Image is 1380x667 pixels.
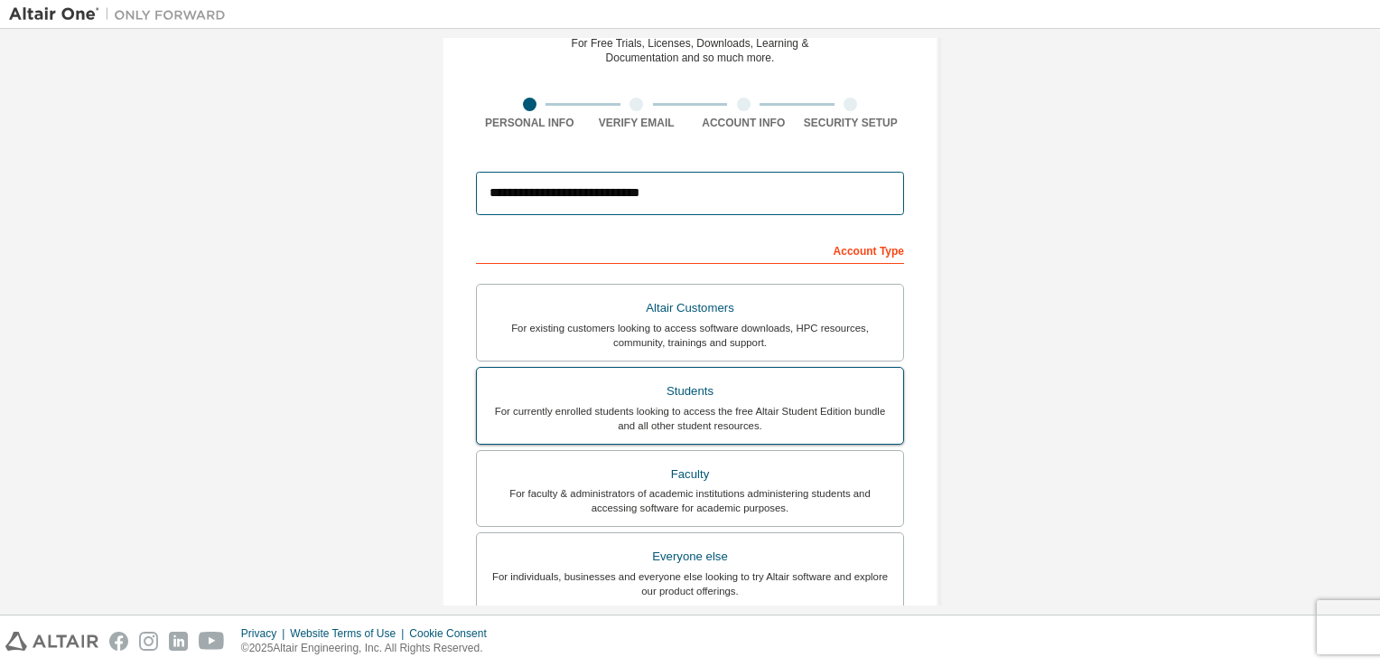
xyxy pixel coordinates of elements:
[169,632,188,651] img: linkedin.svg
[572,36,809,65] div: For Free Trials, Licenses, Downloads, Learning & Documentation and so much more.
[488,569,892,598] div: For individuals, businesses and everyone else looking to try Altair software and explore our prod...
[199,632,225,651] img: youtube.svg
[797,116,905,130] div: Security Setup
[488,296,892,321] div: Altair Customers
[476,235,904,264] div: Account Type
[488,379,892,404] div: Students
[139,632,158,651] img: instagram.svg
[109,632,128,651] img: facebook.svg
[583,116,691,130] div: Verify Email
[5,632,98,651] img: altair_logo.svg
[409,626,497,641] div: Cookie Consent
[290,626,409,641] div: Website Terms of Use
[690,116,797,130] div: Account Info
[488,462,892,487] div: Faculty
[488,321,892,350] div: For existing customers looking to access software downloads, HPC resources, community, trainings ...
[488,404,892,433] div: For currently enrolled students looking to access the free Altair Student Edition bundle and all ...
[241,626,290,641] div: Privacy
[9,5,235,23] img: Altair One
[488,544,892,569] div: Everyone else
[488,486,892,515] div: For faculty & administrators of academic institutions administering students and accessing softwa...
[476,116,583,130] div: Personal Info
[241,641,498,656] p: © 2025 Altair Engineering, Inc. All Rights Reserved.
